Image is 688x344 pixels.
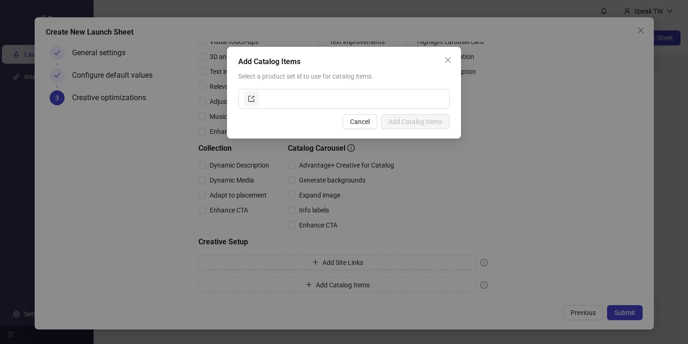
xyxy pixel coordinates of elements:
span: close [444,56,452,64]
span: export [248,95,255,102]
div: Add Catalog Items [238,56,450,67]
button: Close [440,52,455,67]
span: Cancel [350,118,370,125]
button: Add Catalog Items [381,114,450,129]
button: Cancel [343,114,377,129]
span: Select a product set id to use for catalog items. [238,73,373,80]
